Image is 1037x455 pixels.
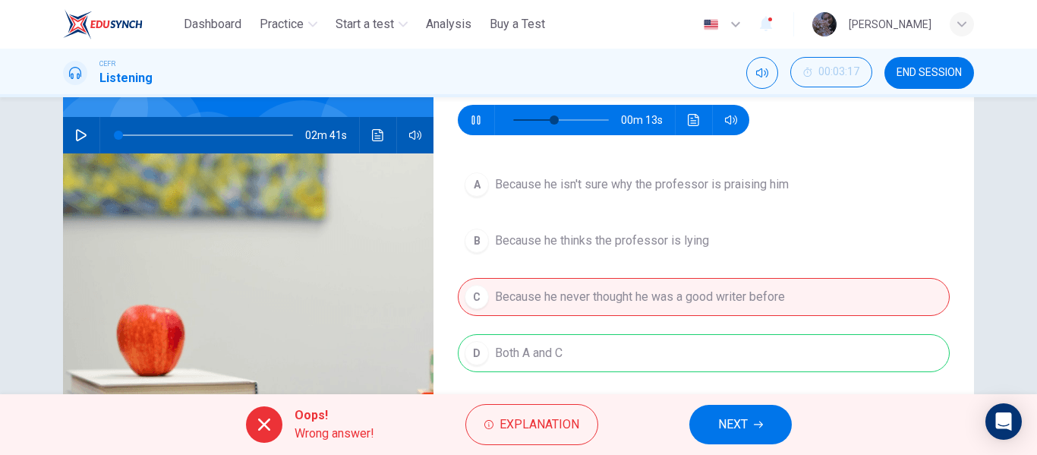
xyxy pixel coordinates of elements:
div: Hide [790,57,872,89]
button: Analysis [420,11,478,38]
img: en [701,19,720,30]
button: NEXT [689,405,792,444]
img: ELTC logo [63,9,143,39]
span: Dashboard [184,15,241,33]
button: Click to see the audio transcription [682,105,706,135]
button: Explanation [465,404,598,445]
span: 00:03:17 [818,66,859,78]
button: Dashboard [178,11,247,38]
span: Explanation [500,414,579,435]
button: Buy a Test [484,11,551,38]
h1: Listening [99,69,153,87]
button: Practice [254,11,323,38]
span: Buy a Test [490,15,545,33]
span: END SESSION [897,67,962,79]
a: ELTC logo [63,9,178,39]
button: Start a test [329,11,414,38]
span: Start a test [336,15,394,33]
span: 02m 41s [305,117,359,153]
span: Oops! [295,406,374,425]
span: CEFR [99,58,115,69]
div: Open Intercom Messenger [985,403,1022,440]
button: 00:03:17 [790,57,872,87]
button: END SESSION [884,57,974,89]
div: [PERSON_NAME] [849,15,931,33]
span: 00m 13s [621,105,675,135]
span: Analysis [426,15,471,33]
button: Click to see the audio transcription [366,117,390,153]
span: Practice [260,15,304,33]
span: NEXT [718,414,748,435]
span: Wrong answer! [295,425,374,443]
div: Mute [746,57,778,89]
img: Profile picture [812,12,837,36]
